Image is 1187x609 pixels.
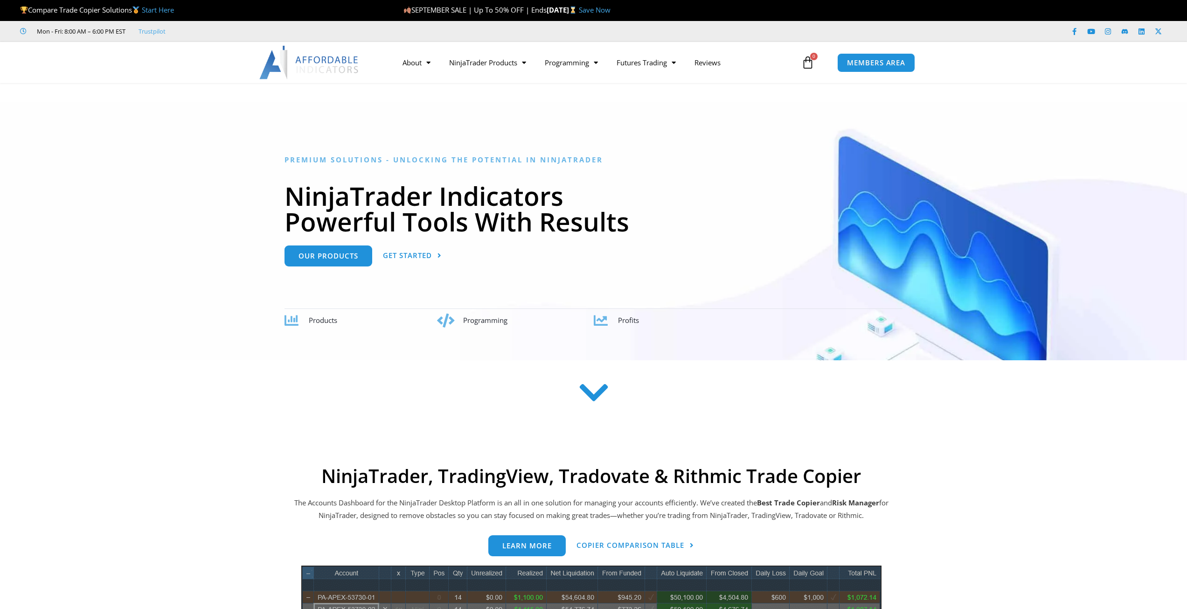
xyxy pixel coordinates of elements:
[832,498,879,507] strong: Risk Manager
[488,535,566,556] a: Learn more
[285,183,902,234] h1: NinjaTrader Indicators Powerful Tools With Results
[403,5,547,14] span: SEPTEMBER SALE | Up To 50% OFF | Ends
[259,46,360,79] img: LogoAI | Affordable Indicators – NinjaTrader
[440,52,535,73] a: NinjaTrader Products
[837,53,915,72] a: MEMBERS AREA
[502,542,552,549] span: Learn more
[847,59,905,66] span: MEMBERS AREA
[607,52,685,73] a: Futures Trading
[293,497,890,523] p: The Accounts Dashboard for the NinjaTrader Desktop Platform is an all in one solution for managin...
[404,7,411,14] img: 🍂
[383,245,442,266] a: Get Started
[547,5,579,14] strong: [DATE]
[285,245,372,266] a: Our Products
[383,252,432,259] span: Get Started
[393,52,440,73] a: About
[132,7,139,14] img: 🥇
[139,26,166,37] a: Trustpilot
[618,315,639,325] span: Profits
[298,252,358,259] span: Our Products
[757,498,820,507] b: Best Trade Copier
[535,52,607,73] a: Programming
[35,26,125,37] span: Mon - Fri: 8:00 AM – 6:00 PM EST
[20,5,174,14] span: Compare Trade Copier Solutions
[787,49,828,76] a: 0
[393,52,799,73] nav: Menu
[309,315,337,325] span: Products
[685,52,730,73] a: Reviews
[21,7,28,14] img: 🏆
[569,7,576,14] img: ⌛
[285,155,902,164] h6: Premium Solutions - Unlocking the Potential in NinjaTrader
[576,535,694,556] a: Copier Comparison Table
[463,315,507,325] span: Programming
[576,542,684,549] span: Copier Comparison Table
[810,53,818,60] span: 0
[579,5,611,14] a: Save Now
[142,5,174,14] a: Start Here
[293,465,890,487] h2: NinjaTrader, TradingView, Tradovate & Rithmic Trade Copier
